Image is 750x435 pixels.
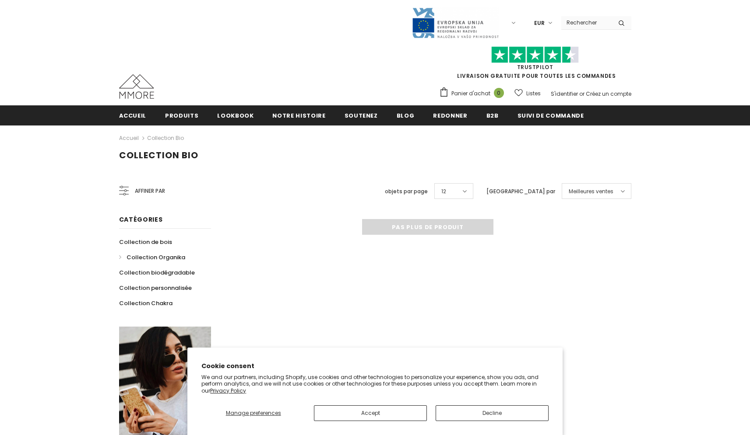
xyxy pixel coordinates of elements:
[433,105,467,125] a: Redonner
[436,405,549,421] button: Decline
[119,299,173,307] span: Collection Chakra
[514,86,541,101] a: Listes
[201,362,549,371] h2: Cookie consent
[441,187,446,196] span: 12
[517,63,553,71] a: TrustPilot
[518,111,584,120] span: Suivi de commande
[397,105,415,125] a: Blog
[119,74,154,99] img: Cas MMORE
[439,50,631,80] span: LIVRAISON GRATUITE POUR TOUTES LES COMMANDES
[518,105,584,125] a: Suivi de commande
[494,88,504,98] span: 0
[385,187,428,196] label: objets par page
[127,253,185,261] span: Collection Organika
[491,46,579,63] img: Faites confiance aux étoiles pilotes
[201,405,305,421] button: Manage preferences
[439,87,508,100] a: Panier d'achat 0
[526,89,541,98] span: Listes
[569,187,613,196] span: Meilleures ventes
[345,111,378,120] span: soutenez
[119,111,147,120] span: Accueil
[586,90,631,97] a: Créez un compte
[210,387,246,394] a: Privacy Policy
[119,280,192,296] a: Collection personnalisée
[345,105,378,125] a: soutenez
[579,90,585,97] span: or
[486,105,499,125] a: B2B
[451,89,490,98] span: Panier d'achat
[119,250,185,265] a: Collection Organika
[119,105,147,125] a: Accueil
[226,409,281,417] span: Manage preferences
[272,111,325,120] span: Notre histoire
[119,133,139,143] a: Accueil
[217,105,254,125] a: Lookbook
[314,405,427,421] button: Accept
[412,19,499,26] a: Javni Razpis
[119,265,195,280] a: Collection biodégradable
[165,105,198,125] a: Produits
[119,268,195,277] span: Collection biodégradable
[201,374,549,394] p: We and our partners, including Shopify, use cookies and other technologies to personalize your ex...
[397,111,415,120] span: Blog
[551,90,578,97] a: S'identifier
[147,134,184,142] a: Collection Bio
[534,19,545,28] span: EUR
[412,7,499,39] img: Javni Razpis
[486,187,555,196] label: [GEOGRAPHIC_DATA] par
[119,284,192,292] span: Collection personnalisée
[165,111,198,120] span: Produits
[119,296,173,311] a: Collection Chakra
[119,234,172,250] a: Collection de bois
[217,111,254,120] span: Lookbook
[433,111,467,120] span: Redonner
[119,215,163,224] span: Catégories
[561,16,612,29] input: Search Site
[486,111,499,120] span: B2B
[119,238,172,246] span: Collection de bois
[272,105,325,125] a: Notre histoire
[119,149,198,161] span: Collection Bio
[135,186,165,196] span: Affiner par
